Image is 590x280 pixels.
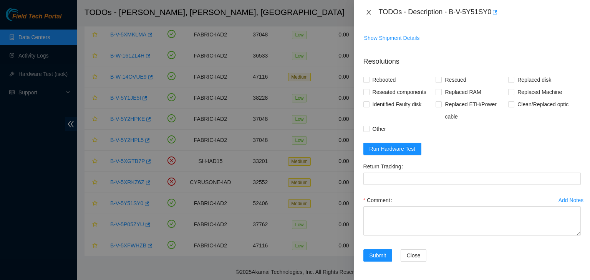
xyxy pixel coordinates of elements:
[370,123,389,135] span: Other
[363,50,581,67] p: Resolutions
[363,194,396,206] label: Comment
[442,86,484,98] span: Replaced RAM
[364,34,420,42] span: Show Shipment Details
[363,160,407,173] label: Return Tracking
[559,198,583,203] div: Add Notes
[363,9,374,16] button: Close
[442,98,508,123] span: Replaced ETH/Power cable
[366,9,372,15] span: close
[364,32,420,44] button: Show Shipment Details
[407,251,421,260] span: Close
[370,74,399,86] span: Rebooted
[442,74,469,86] span: Rescued
[558,194,584,206] button: Add Notes
[514,74,554,86] span: Replaced disk
[514,98,572,110] span: Clean/Replaced optic
[363,249,393,262] button: Submit
[379,6,581,18] div: TODOs - Description - B-V-5Y51SY0
[370,86,429,98] span: Reseated components
[514,86,565,98] span: Replaced Machine
[370,98,425,110] span: Identified Faulty disk
[363,143,422,155] button: Run Hardware Test
[370,145,416,153] span: Run Hardware Test
[370,251,386,260] span: Submit
[363,206,581,236] textarea: Comment
[363,173,581,185] input: Return Tracking
[401,249,427,262] button: Close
